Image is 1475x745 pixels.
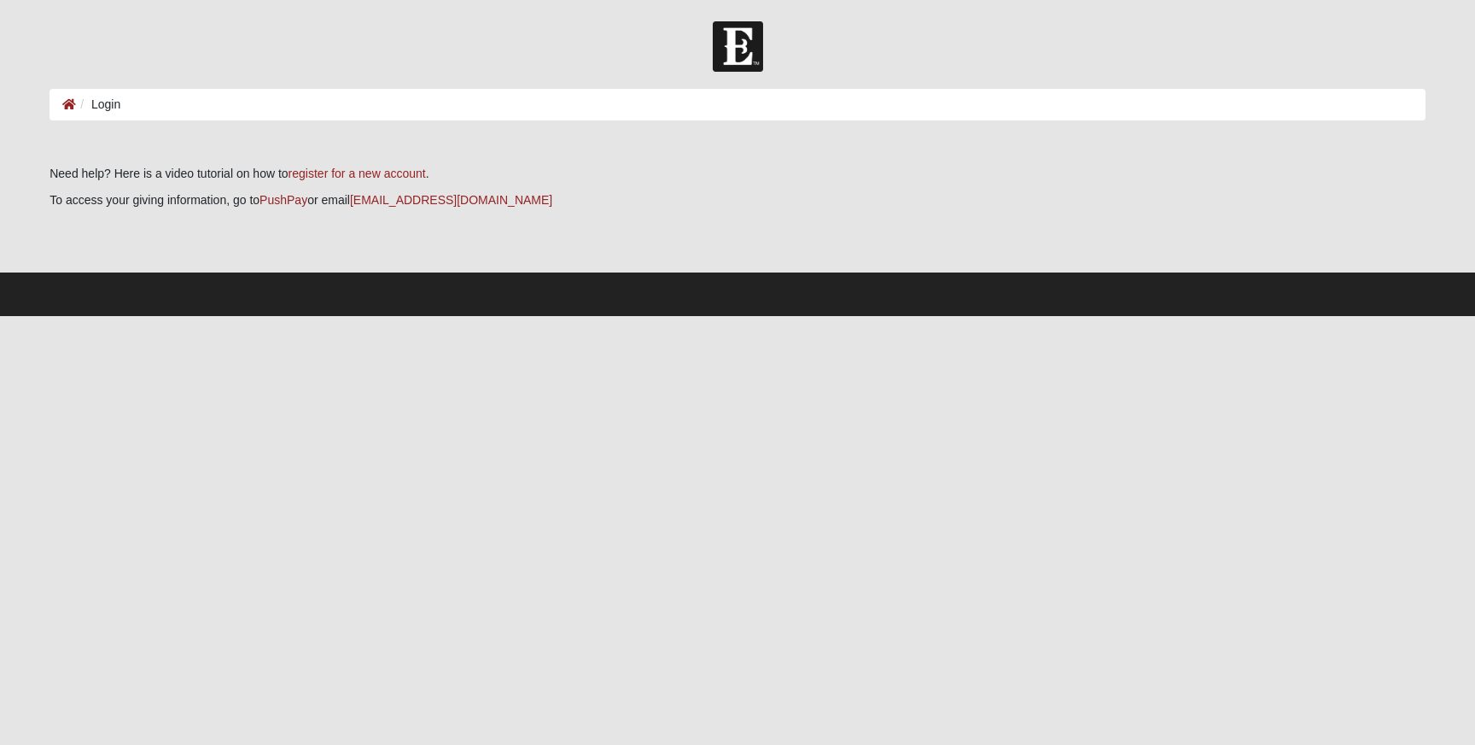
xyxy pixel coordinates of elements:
[50,165,1425,183] p: Need help? Here is a video tutorial on how to .
[289,167,426,180] a: register for a new account
[713,21,763,72] img: Church of Eleven22 Logo
[76,96,120,114] li: Login
[350,193,552,207] a: [EMAIL_ADDRESS][DOMAIN_NAME]
[259,193,307,207] a: PushPay
[50,191,1425,209] p: To access your giving information, go to or email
